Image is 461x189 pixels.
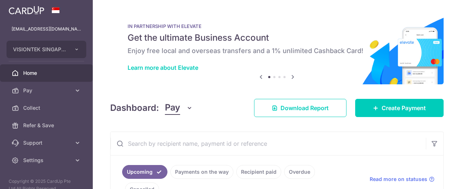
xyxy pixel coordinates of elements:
p: [EMAIL_ADDRESS][DOMAIN_NAME] [12,25,81,33]
a: Create Payment [355,99,444,117]
a: Read more on statuses [370,176,435,183]
a: Learn more about Elevate [128,64,198,71]
a: Overdue [284,165,315,179]
span: Pay [165,101,180,115]
a: Payments on the way [170,165,233,179]
h5: Get the ultimate Business Account [128,32,426,44]
p: IN PARTNERSHIP WITH ELEVATE [128,23,426,29]
button: Pay [165,101,193,115]
a: Recipient paid [236,165,281,179]
h4: Dashboard: [110,101,159,114]
a: Download Report [254,99,346,117]
input: Search by recipient name, payment id or reference [111,132,426,155]
span: Support [23,139,71,146]
span: Read more on statuses [370,176,427,183]
span: Collect [23,104,71,112]
button: VISIONTEK SINGAPORE PTE. LTD. [7,41,86,58]
span: Download Report [281,104,329,112]
span: Settings [23,157,71,164]
span: Pay [23,87,71,94]
span: VISIONTEK SINGAPORE PTE. LTD. [13,46,67,53]
span: Refer & Save [23,122,71,129]
h6: Enjoy free local and overseas transfers and a 1% unlimited Cashback Card! [128,47,426,55]
span: Home [23,69,71,77]
a: Upcoming [122,165,167,179]
img: Renovation banner [110,12,444,84]
span: Create Payment [382,104,426,112]
img: CardUp [9,6,44,15]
